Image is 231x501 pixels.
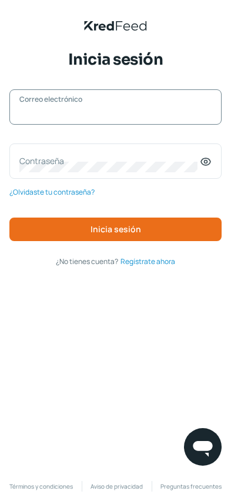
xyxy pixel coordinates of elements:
a: Aviso de privacidad [91,481,143,492]
button: Inicia sesión [9,218,222,241]
a: ¿Olvidaste tu contraseña? [9,186,95,199]
a: Preguntas frecuentes [160,481,222,492]
img: chatIcon [191,435,215,459]
span: Inicia sesión [91,225,141,233]
label: Contraseña [19,155,200,166]
span: ¿No tienes cuenta? [56,256,118,266]
a: Términos y condiciones [9,481,73,492]
label: Correo electrónico [19,94,200,104]
a: Regístrate ahora [120,255,175,268]
span: Inicia sesión [68,49,163,71]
